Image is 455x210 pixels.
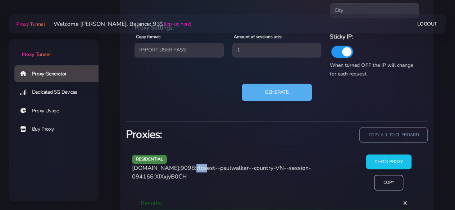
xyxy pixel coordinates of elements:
[330,3,419,18] input: City
[14,84,104,101] a: Dedicated 5G Devices
[136,33,161,40] label: Copy format:
[374,175,403,190] input: Copy
[16,21,45,28] span: Proxy Tunnel
[132,155,167,164] span: residential
[14,103,104,119] a: Proxy Usage
[14,65,104,82] a: Proxy Generator
[9,39,99,58] a: Proxy Tunnel
[15,18,45,30] a: Proxy Tunnel
[366,154,411,169] input: Check Proxy
[14,121,104,137] a: Buy Proxy
[234,33,282,40] label: Amount of sessions urls:
[45,20,191,28] li: Welcome [PERSON_NAME]. Balance: 93$
[14,140,104,156] a: Account Top Up
[417,17,437,31] a: Logout
[132,164,311,181] span: [DOMAIN_NAME]:9098:closest--paulwalker--country-VN--session-094166:XIXxjyB0CH
[242,84,312,101] button: Generate
[141,199,162,207] span: Results:
[22,51,50,58] span: Proxy Tunnel
[164,20,191,28] a: (top-up here)
[420,175,446,201] iframe: Webchat Widget
[359,127,428,143] input: copy all to clipboard
[330,62,413,77] span: When turned OFF the IP will change for each request.
[126,127,273,142] h3: Proxies:
[330,32,419,41] h6: Sticky IP:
